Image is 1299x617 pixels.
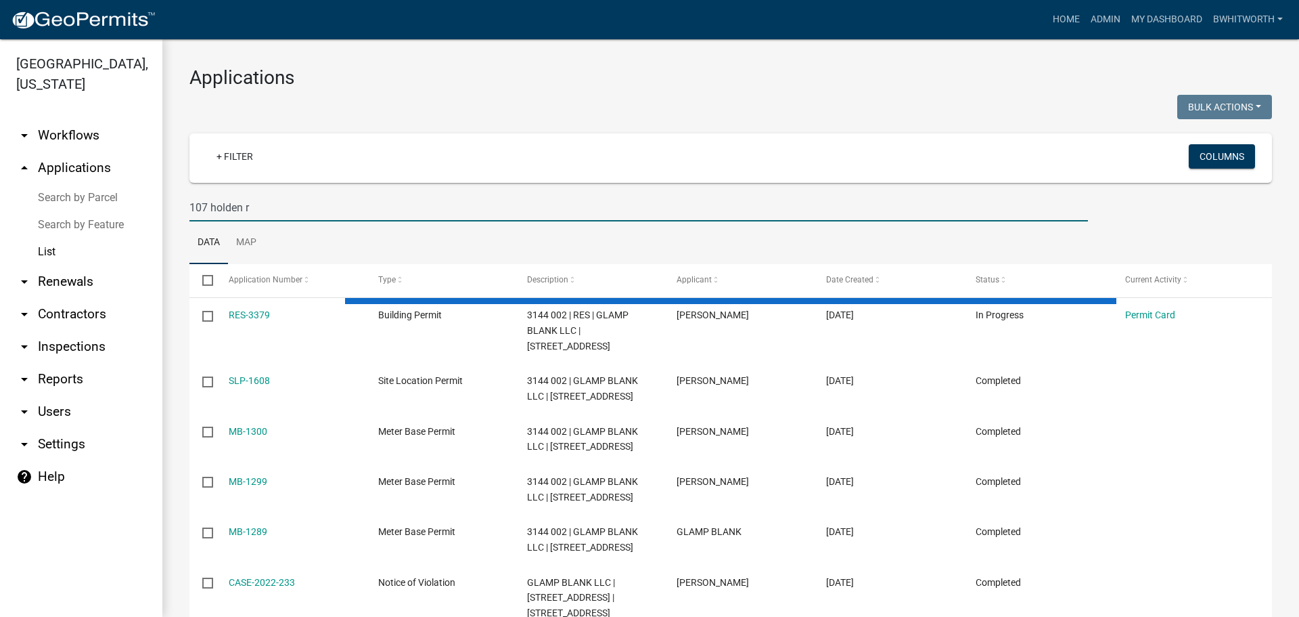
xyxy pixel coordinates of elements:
a: MB-1300 [229,426,267,437]
h3: Applications [189,66,1272,89]
span: 3144 002 | GLAMP BLANK LLC | 3066 ROCK CREEK RD [527,426,638,452]
i: arrow_drop_down [16,436,32,452]
i: arrow_drop_down [16,339,32,355]
a: CASE-2022-233 [229,577,295,588]
span: 08/23/2023 [826,426,854,437]
i: arrow_drop_down [16,404,32,420]
span: 3144 002 | GLAMP BLANK LLC | 3066 ROCK CREEK RD [527,526,638,553]
span: Applicant [677,275,712,284]
a: Permit Card [1125,310,1175,320]
i: arrow_drop_down [16,371,32,387]
a: Map [228,221,265,265]
i: arrow_drop_down [16,127,32,144]
span: GLAMP BLANK [677,526,742,537]
datatable-header-cell: Type [365,264,514,297]
button: Bulk Actions [1177,95,1272,119]
span: Status [976,275,999,284]
span: Date Created [826,275,873,284]
span: 05/04/2022 [826,577,854,588]
span: Type [378,275,396,284]
input: Search for applications [189,194,1088,221]
datatable-header-cell: Applicant [664,264,813,297]
span: Notice of Violation [378,577,455,588]
button: Columns [1189,144,1255,169]
span: Building Permit [378,310,442,320]
i: arrow_drop_down [16,274,32,290]
a: MB-1289 [229,526,267,537]
span: ANTONIO AIELLO [677,375,749,386]
span: Site Location Permit [378,375,463,386]
i: arrow_drop_up [16,160,32,176]
span: Completed [976,426,1021,437]
span: Completed [976,577,1021,588]
span: 07/15/2025 [826,310,854,320]
span: 3144 002 | GLAMP BLANK LLC | 3066 ROCK CREEK RD [527,476,638,503]
span: ANTONIO AIELLO [677,310,749,320]
span: Current Activity [1125,275,1181,284]
span: Completed [976,526,1021,537]
span: 3144 002 | GLAMP BLANK LLC | 3066 ROCK CREEK RD [527,375,638,402]
span: 08/23/2023 [826,476,854,487]
a: RES-3379 [229,310,270,320]
i: help [16,469,32,485]
span: 08/03/2023 [826,526,854,537]
a: My Dashboard [1126,7,1208,33]
a: Home [1047,7,1085,33]
span: Completed [976,476,1021,487]
span: 06/20/2025 [826,375,854,386]
a: SLP-1608 [229,375,270,386]
span: In Progress [976,310,1024,320]
datatable-header-cell: Status [963,264,1112,297]
span: Meter Base Permit [378,426,455,437]
datatable-header-cell: Current Activity [1112,264,1262,297]
datatable-header-cell: Date Created [813,264,963,297]
a: MB-1299 [229,476,267,487]
span: Colt Henderson [677,476,749,487]
a: BWhitworth [1208,7,1288,33]
datatable-header-cell: Application Number [215,264,365,297]
span: Meter Base Permit [378,526,455,537]
span: Application Number [229,275,302,284]
span: Art Wlochowski [677,577,749,588]
span: Meter Base Permit [378,476,455,487]
datatable-header-cell: Select [189,264,215,297]
a: Data [189,221,228,265]
a: Admin [1085,7,1126,33]
span: 3144 002 | RES | GLAMP BLANK LLC | 3066 ROCK CREEK RD [527,310,629,352]
span: Colt Henderson [677,426,749,437]
span: Completed [976,375,1021,386]
span: Description [527,275,568,284]
i: arrow_drop_down [16,306,32,322]
a: + Filter [206,144,264,169]
datatable-header-cell: Description [514,264,664,297]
